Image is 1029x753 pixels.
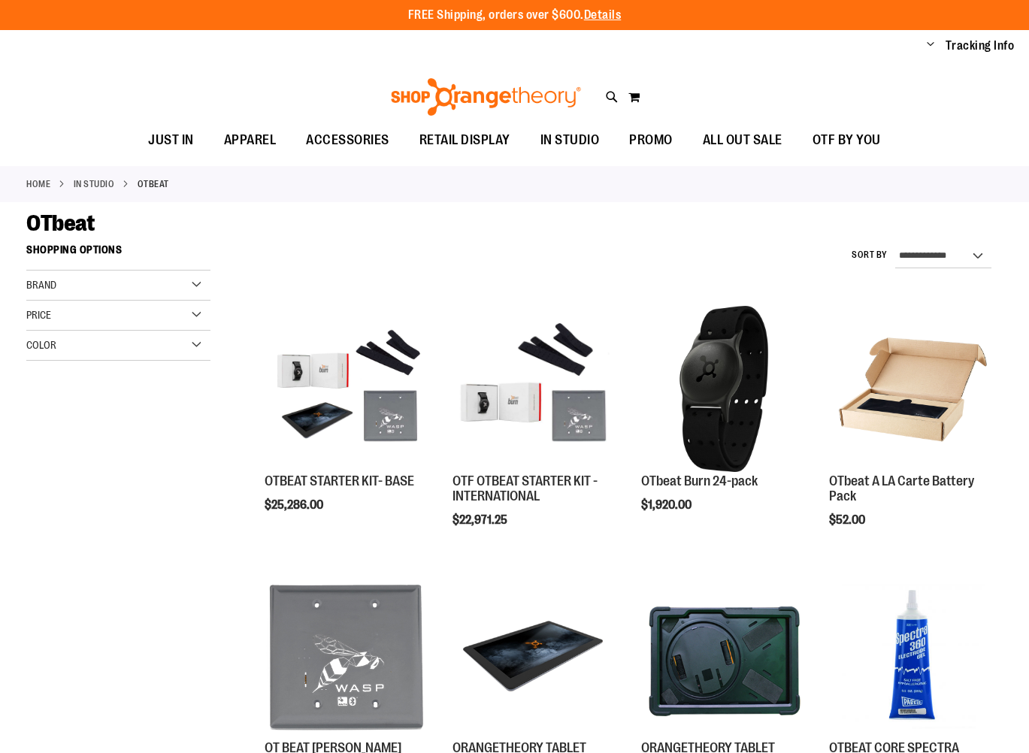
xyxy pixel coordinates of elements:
a: OTBEAT STARTER KIT- BASE [265,473,414,488]
a: OTF OTBEAT STARTER KIT - INTERNATIONAL [452,473,598,504]
span: Price [26,309,51,321]
span: $22,971.25 [452,513,510,527]
label: Sort By [852,249,888,262]
span: $1,920.00 [641,498,694,512]
span: APPAREL [224,123,277,157]
div: product [445,298,626,564]
a: Product image for ORANGETHEORY TABLET [452,573,619,742]
strong: OTbeat [138,177,169,191]
img: Product image for OT BEAT POE TRANSCEIVER [265,573,431,739]
span: PROMO [629,123,673,157]
button: Account menu [927,38,934,53]
a: OTBEAT CORE SPECTRA CONDUCTIVITY GEL [829,573,995,742]
span: Color [26,339,56,351]
a: OTbeat A LA Carte Battery Pack [829,473,974,504]
a: Details [584,8,622,22]
span: RETAIL DISPLAY [419,123,510,157]
span: IN STUDIO [540,123,600,157]
img: Product image for OTbeat A LA Carte Battery Pack [829,306,995,472]
span: JUST IN [148,123,194,157]
div: product [822,298,1003,564]
img: Product image for ORANGETHEORY TABLET [452,573,619,739]
span: OTF BY YOU [813,123,881,157]
a: Home [26,177,50,191]
img: OTbeat Burn 24-pack [641,306,807,472]
a: IN STUDIO [74,177,115,191]
span: ACCESSORIES [306,123,389,157]
a: Product image for OT BEAT POE TRANSCEIVER [265,573,431,742]
a: OTbeat Burn 24-pack [641,306,807,474]
a: Tracking Info [946,38,1015,54]
span: Brand [26,279,56,291]
span: ALL OUT SALE [703,123,782,157]
div: product [257,298,438,549]
span: $52.00 [829,513,867,527]
img: Product image for ORANGETHEORY TABLET COVER [641,573,807,739]
a: OTF OTBEAT STARTER KIT - INTERNATIONAL [452,306,619,474]
img: OTF OTBEAT STARTER KIT - INTERNATIONAL [452,306,619,472]
a: OTBEAT STARTER KIT- BASE [265,306,431,474]
div: product [634,298,815,549]
a: Product image for ORANGETHEORY TABLET COVER [641,573,807,742]
a: Product image for OTbeat A LA Carte Battery Pack [829,306,995,474]
span: OTbeat [26,210,94,236]
a: OTbeat Burn 24-pack [641,473,758,488]
img: OTBEAT STARTER KIT- BASE [265,306,431,472]
img: Shop Orangetheory [389,78,583,116]
strong: Shopping Options [26,237,210,271]
img: OTBEAT CORE SPECTRA CONDUCTIVITY GEL [829,573,995,739]
p: FREE Shipping, orders over $600. [408,7,622,24]
span: $25,286.00 [265,498,325,512]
